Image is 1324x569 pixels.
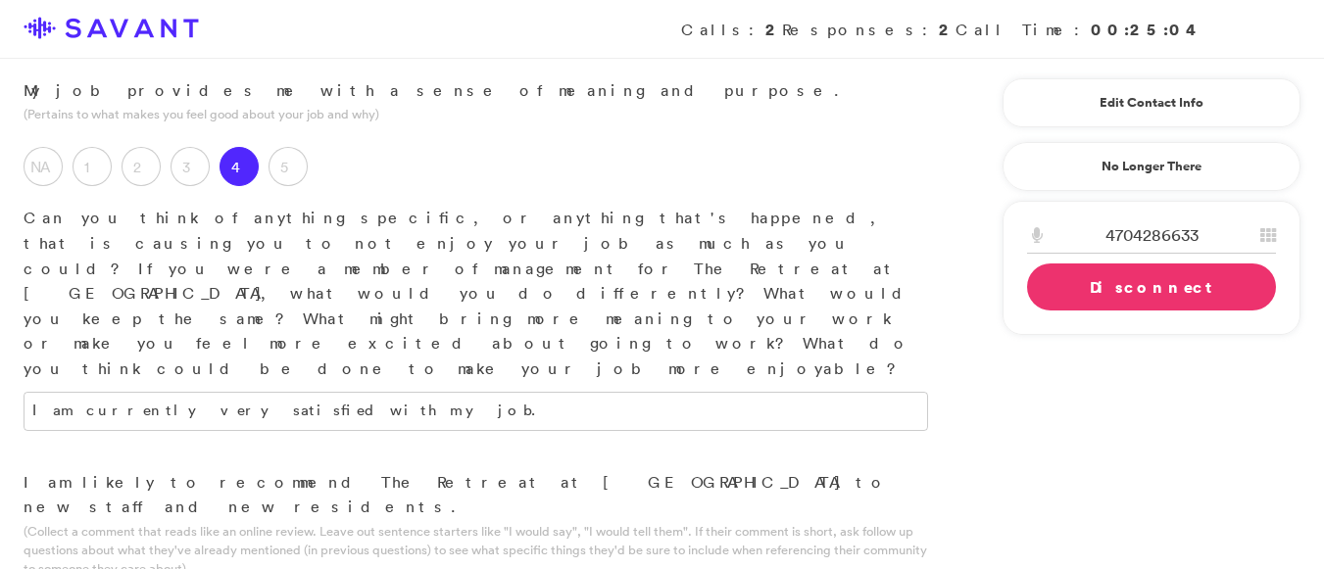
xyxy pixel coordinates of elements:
[24,147,63,186] label: NA
[73,147,112,186] label: 1
[24,78,928,104] p: My job provides me with a sense of meaning and purpose.
[1003,142,1300,191] a: No Longer There
[24,206,928,381] p: Can you think of anything specific, or anything that's happened, that is causing you to not enjoy...
[171,147,210,186] label: 3
[1091,19,1202,40] strong: 00:25:04
[220,147,259,186] label: 4
[122,147,161,186] label: 2
[939,19,956,40] strong: 2
[24,470,928,520] p: I am likely to recommend The Retreat at [GEOGRAPHIC_DATA] to new staff and new residents.
[24,105,928,123] p: (Pertains to what makes you feel good about your job and why)
[1027,87,1276,119] a: Edit Contact Info
[765,19,782,40] strong: 2
[1027,263,1276,310] a: Disconnect
[269,147,308,186] label: 5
